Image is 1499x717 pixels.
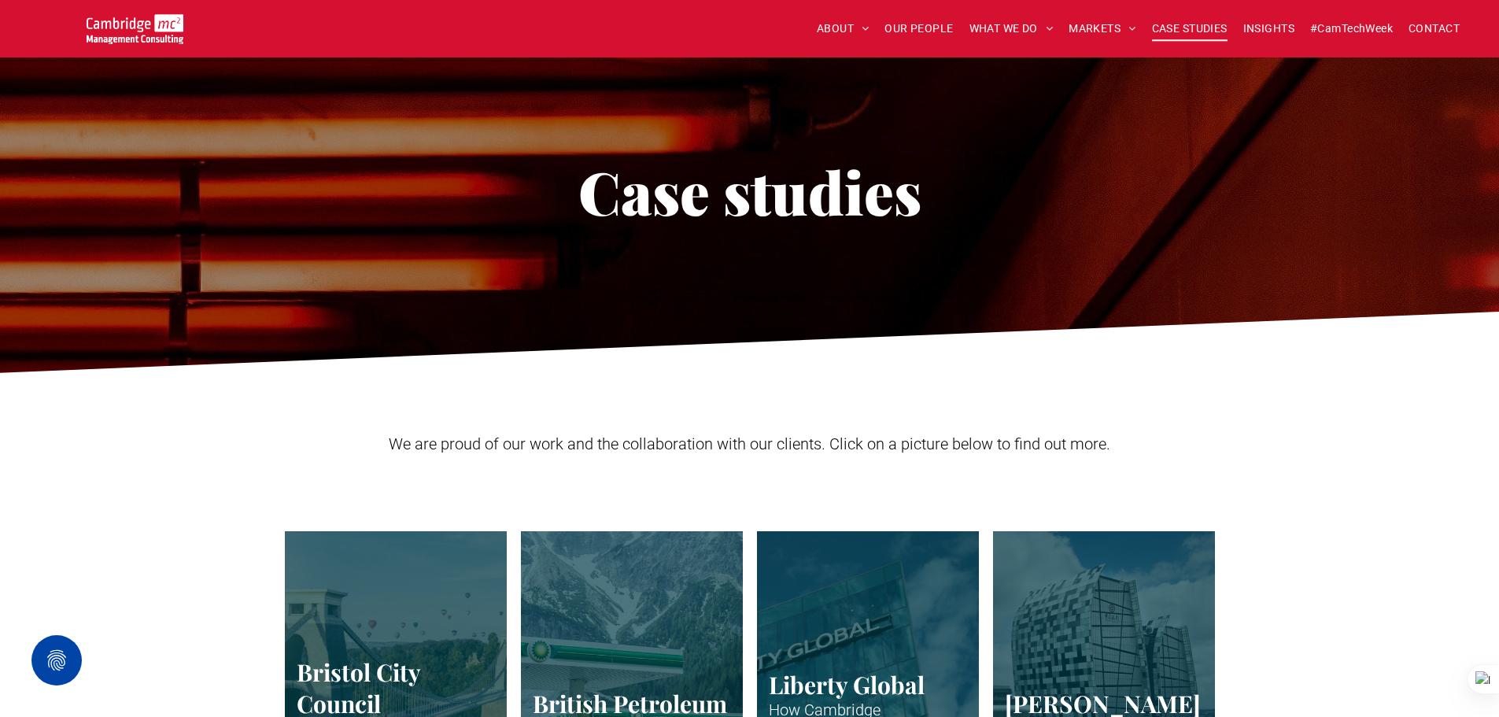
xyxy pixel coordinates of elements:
[809,17,877,41] a: ABOUT
[877,17,961,41] a: OUR PEOPLE
[389,434,1110,453] span: We are proud of our work and the collaboration with our clients. Click on a picture below to find...
[87,14,183,44] img: Cambridge MC Logo
[1401,17,1468,41] a: CONTACT
[1061,17,1143,41] a: MARKETS
[1144,17,1235,41] a: CASE STUDIES
[962,17,1061,41] a: WHAT WE DO
[578,152,921,231] span: Case studies
[1235,17,1302,41] a: INSIGHTS
[1302,17,1401,41] a: #CamTechWeek
[87,17,183,33] a: Your Business Transformed | Cambridge Management Consulting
